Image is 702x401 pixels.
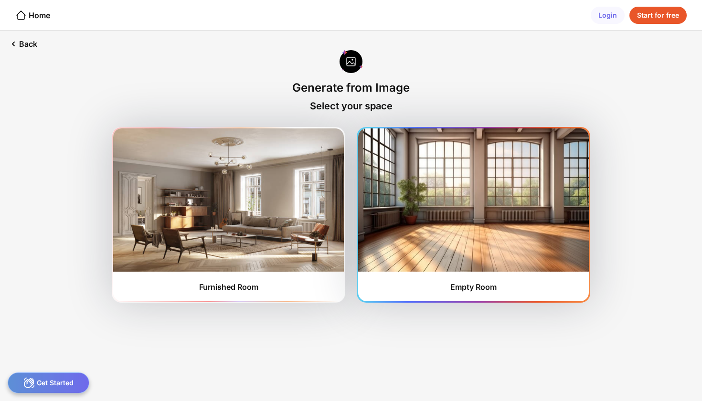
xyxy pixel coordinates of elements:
div: Generate from Image [292,81,410,95]
div: Furnished Room [199,282,258,292]
img: furnishedRoom2.jpg [358,128,589,272]
img: furnishedRoom1.jpg [113,128,344,272]
div: Get Started [8,372,89,393]
div: Login [591,7,625,24]
div: Empty Room [450,282,497,292]
div: Start for free [629,7,687,24]
div: Home [15,10,50,21]
div: Select your space [310,100,393,112]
